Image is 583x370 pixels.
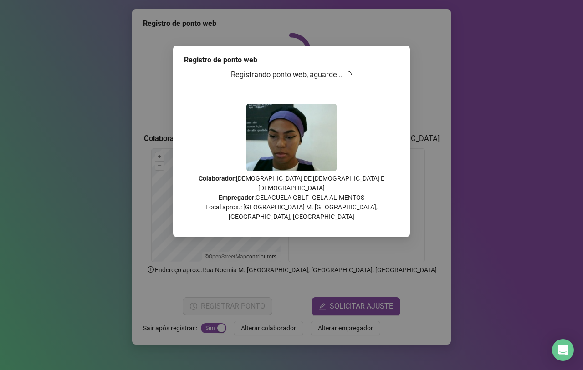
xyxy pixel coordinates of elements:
[552,339,574,361] div: Open Intercom Messenger
[184,174,399,222] p: : [DEMOGRAPHIC_DATA] DE [DEMOGRAPHIC_DATA] E [DEMOGRAPHIC_DATA] : GELAGUELA GBLF -GELA ALIMENTOS ...
[219,194,254,201] strong: Empregador
[184,69,399,81] h3: Registrando ponto web, aguarde...
[246,104,337,171] img: 9k=
[199,175,235,182] strong: Colaborador
[184,55,399,66] div: Registro de ponto web
[343,70,353,80] span: loading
